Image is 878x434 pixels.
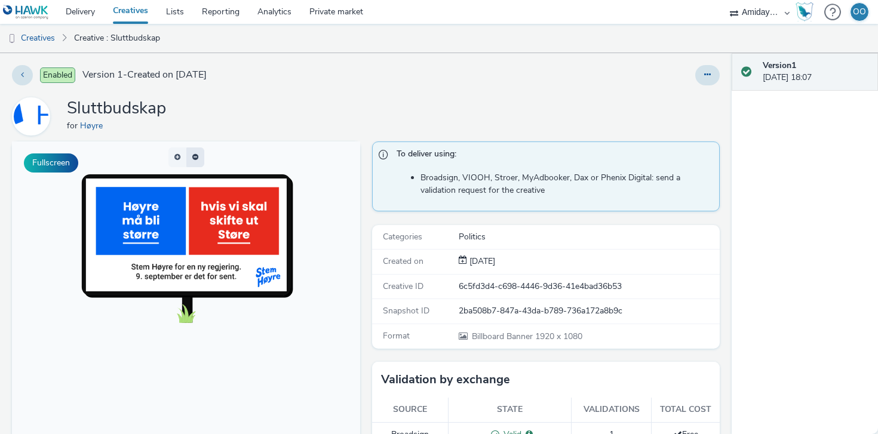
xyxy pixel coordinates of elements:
span: Format [383,330,410,341]
img: undefined Logo [3,5,49,20]
div: 6c5fd3d4-c698-4446-9d36-41e4bad36b53 [459,281,719,293]
a: Høyre [80,120,108,131]
span: Created on [383,256,423,267]
div: [DATE] 18:07 [763,60,869,84]
strong: Version 1 [763,60,796,71]
div: Creation 29 August 2025, 18:07 [467,256,495,267]
th: Validations [572,398,652,422]
img: Hawk Academy [796,2,813,21]
span: 1920 x 1080 [471,331,582,342]
img: dooh [6,33,18,45]
span: Snapshot ID [383,305,429,316]
button: Fullscreen [24,153,78,173]
span: Version 1 - Created on [DATE] [82,68,207,82]
th: State [449,398,572,422]
h1: Sluttbudskap [67,97,166,120]
span: Categories [383,231,422,242]
span: Creative ID [383,281,423,292]
span: To deliver using: [397,148,708,164]
span: for [67,120,80,131]
div: 2ba508b7-847a-43da-b789-736a172a8b9c [459,305,719,317]
span: Billboard Banner [472,331,535,342]
img: Advertisement preview [74,37,275,149]
a: Creative : Sluttbudskap [68,24,166,53]
div: Politics [459,231,719,243]
span: [DATE] [467,256,495,267]
li: Broadsign, VIOOH, Stroer, MyAdbooker, Dax or Phenix Digital: send a validation request for the cr... [420,172,714,196]
div: OO [853,3,866,21]
span: Enabled [40,67,75,83]
th: Source [372,398,449,422]
img: Høyre [14,99,48,134]
a: Hawk Academy [796,2,818,21]
a: Høyre [12,110,55,122]
th: Total cost [652,398,720,422]
h3: Validation by exchange [381,371,510,389]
